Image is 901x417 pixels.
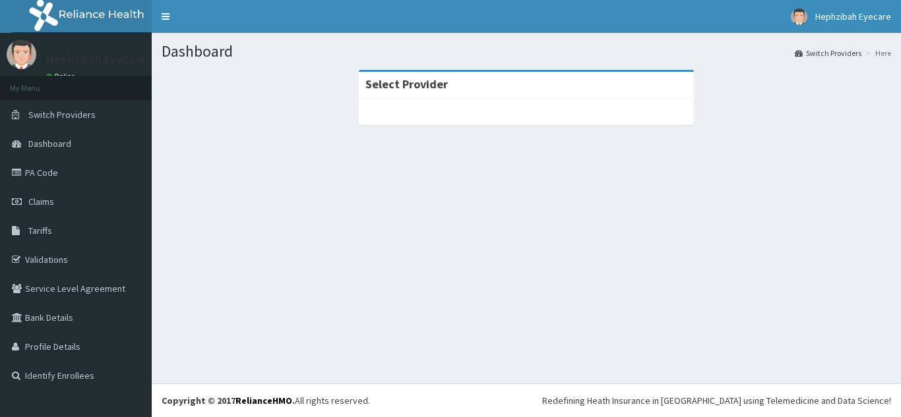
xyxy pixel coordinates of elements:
p: Hephzibah Eyecare [46,53,145,65]
span: Tariffs [28,225,52,236]
div: Redefining Heath Insurance in [GEOGRAPHIC_DATA] using Telemedicine and Data Science! [542,394,891,407]
strong: Copyright © 2017 . [162,395,295,406]
footer: All rights reserved. [152,383,901,417]
span: Hephzibah Eyecare [815,11,891,22]
a: RelianceHMO [235,395,292,406]
span: Claims [28,196,54,208]
a: Switch Providers [795,47,861,59]
li: Here [863,47,891,59]
h1: Dashboard [162,43,891,60]
a: Online [46,72,78,81]
strong: Select Provider [365,76,448,92]
img: User Image [791,9,807,25]
span: Dashboard [28,138,71,150]
span: Switch Providers [28,109,96,121]
img: User Image [7,40,36,69]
